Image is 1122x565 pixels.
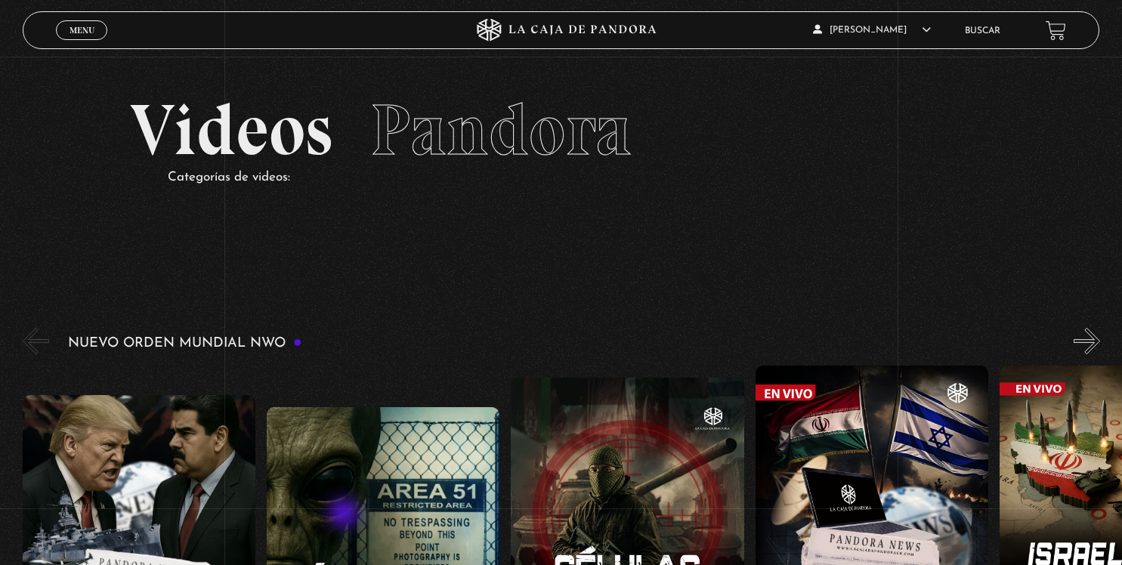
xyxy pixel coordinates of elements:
[370,87,632,173] span: Pandora
[68,336,302,350] h3: Nuevo Orden Mundial NWO
[813,26,931,35] span: [PERSON_NAME]
[23,328,49,354] button: Previous
[965,26,1000,36] a: Buscar
[1074,328,1100,354] button: Next
[70,26,94,35] span: Menu
[130,94,992,166] h2: Videos
[168,166,992,190] p: Categorías de videos:
[64,39,100,49] span: Cerrar
[1046,20,1066,40] a: View your shopping cart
